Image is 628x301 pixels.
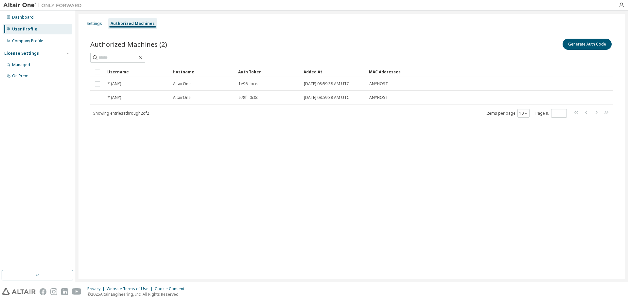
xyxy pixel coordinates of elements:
[40,288,46,295] img: facebook.svg
[4,51,39,56] div: License Settings
[12,62,30,67] div: Managed
[12,15,34,20] div: Dashboard
[369,66,544,77] div: MAC Addresses
[304,95,349,100] span: [DATE] 08:59:38 AM UTC
[87,21,102,26] div: Settings
[304,66,364,77] div: Added At
[108,95,121,100] span: * (ANY)
[519,111,528,116] button: 10
[90,40,167,49] span: Authorized Machines (2)
[50,288,57,295] img: instagram.svg
[369,95,388,100] span: ANYHOST
[111,21,155,26] div: Authorized Machines
[238,81,259,86] span: 1e96...bcef
[238,66,298,77] div: Auth Token
[173,66,233,77] div: Hostname
[2,288,36,295] img: altair_logo.svg
[108,81,121,86] span: * (ANY)
[107,66,167,77] div: Username
[87,292,188,297] p: © 2025 Altair Engineering, Inc. All Rights Reserved.
[173,81,191,86] span: AltairOne
[72,288,81,295] img: youtube.svg
[486,109,530,118] span: Items per page
[155,286,188,292] div: Cookie Consent
[535,109,567,118] span: Page n.
[304,81,349,86] span: [DATE] 08:59:38 AM UTC
[3,2,85,9] img: Altair One
[107,286,155,292] div: Website Terms of Use
[173,95,191,100] span: AltairOne
[93,110,149,116] span: Showing entries 1 through 2 of 2
[12,73,28,79] div: On Prem
[238,95,258,100] span: e78f...0c0c
[61,288,68,295] img: linkedin.svg
[12,38,43,44] div: Company Profile
[12,27,37,32] div: User Profile
[563,39,612,50] button: Generate Auth Code
[87,286,107,292] div: Privacy
[369,81,388,86] span: ANYHOST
